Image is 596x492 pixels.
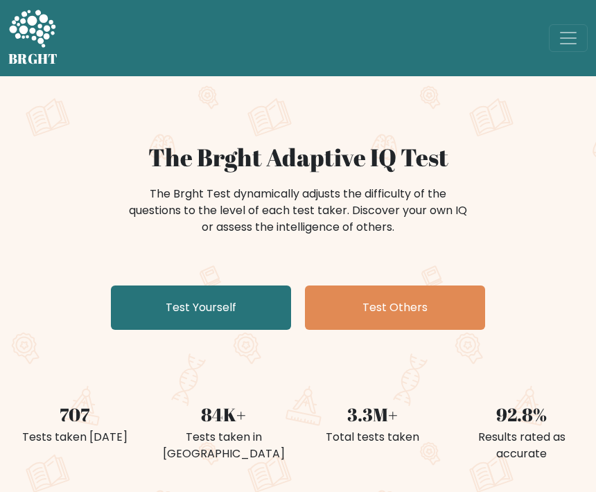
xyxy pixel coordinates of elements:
[305,285,485,330] a: Test Others
[8,429,141,446] div: Tests taken [DATE]
[8,51,58,67] h5: BRGHT
[8,143,588,172] h1: The Brght Adaptive IQ Test
[455,402,588,429] div: 92.8%
[157,402,290,429] div: 84K+
[8,6,58,71] a: BRGHT
[125,186,471,236] div: The Brght Test dynamically adjusts the difficulty of the questions to the level of each test take...
[306,429,439,446] div: Total tests taken
[111,285,291,330] a: Test Yourself
[455,429,588,462] div: Results rated as accurate
[157,429,290,462] div: Tests taken in [GEOGRAPHIC_DATA]
[306,402,439,429] div: 3.3M+
[549,24,588,52] button: Toggle navigation
[8,402,141,429] div: 707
